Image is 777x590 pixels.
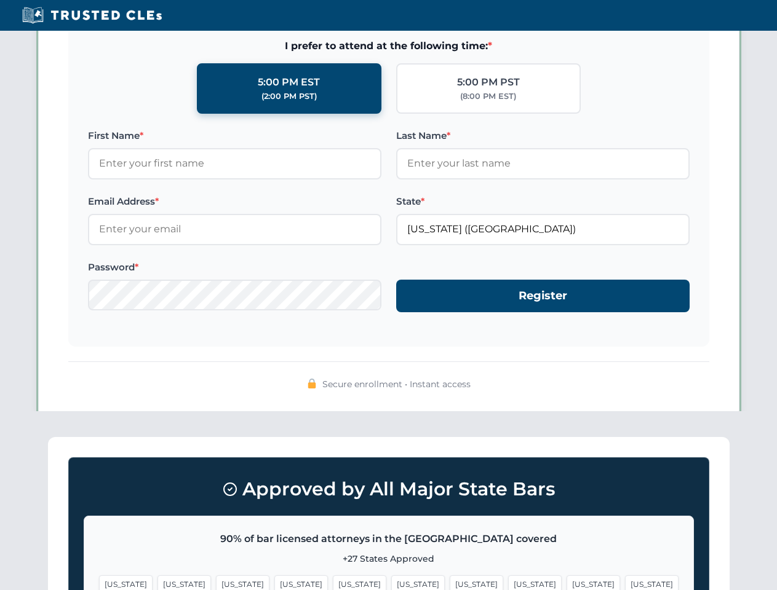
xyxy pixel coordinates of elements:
[457,74,520,90] div: 5:00 PM PST
[322,377,471,391] span: Secure enrollment • Instant access
[88,260,381,275] label: Password
[460,90,516,103] div: (8:00 PM EST)
[396,214,690,245] input: Florida (FL)
[99,552,679,565] p: +27 States Approved
[396,194,690,209] label: State
[88,38,690,54] span: I prefer to attend at the following time:
[307,379,317,388] img: 🔒
[396,148,690,179] input: Enter your last name
[258,74,320,90] div: 5:00 PM EST
[18,6,165,25] img: Trusted CLEs
[396,128,690,143] label: Last Name
[261,90,317,103] div: (2:00 PM PST)
[88,148,381,179] input: Enter your first name
[84,473,694,506] h3: Approved by All Major State Bars
[88,214,381,245] input: Enter your email
[99,531,679,547] p: 90% of bar licensed attorneys in the [GEOGRAPHIC_DATA] covered
[88,194,381,209] label: Email Address
[88,128,381,143] label: First Name
[396,280,690,312] button: Register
